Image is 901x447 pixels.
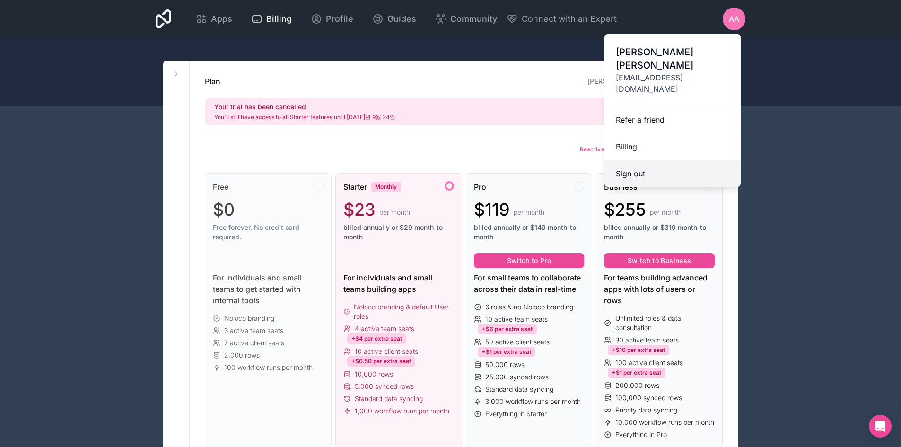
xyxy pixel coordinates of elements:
a: Billing [604,133,741,160]
span: 6 roles & no Noloco branding [485,302,573,312]
span: Everything in Pro [615,430,667,439]
span: Guides [387,12,416,26]
div: +$1 per extra seat [608,368,665,378]
span: 2,000 rows [224,351,260,360]
div: +$10 per extra seat [608,345,669,355]
h1: Plan [205,76,220,87]
span: 10,000 workflow runs per month [615,418,714,427]
span: 1,000 workflow runs per month [355,406,449,416]
span: Noloco branding & default User roles [354,302,454,321]
span: Community [450,12,497,26]
span: Standard data syncing [485,385,553,394]
button: Sign out [604,160,741,187]
span: $255 [604,200,646,219]
span: per month [379,208,410,217]
span: per month [650,208,681,217]
span: 30 active team seats [615,335,679,345]
span: 4 active team seats [355,324,414,333]
div: For small teams to collaborate across their data in real-time [474,272,585,295]
a: Billing [244,9,299,29]
span: Billing [266,12,292,26]
span: Noloco branding [224,314,274,323]
div: For teams building advanced apps with lots of users or rows [604,272,715,306]
span: $23 [343,200,376,219]
span: 10 active team seats [485,315,548,324]
span: 10,000 rows [355,369,393,379]
a: Guides [365,9,424,29]
span: 25,000 synced rows [485,372,549,382]
button: Switch to Business [604,253,715,268]
span: 50,000 rows [485,360,525,369]
h2: Your trial has been cancelled [214,102,395,112]
span: Apps [211,12,232,26]
span: Starter [343,181,367,193]
span: Unlimited roles & data consultation [615,314,715,333]
span: Reactivate plan [580,146,624,153]
span: $119 [474,200,510,219]
span: Free [213,181,228,193]
div: +$1 per extra seat [478,347,535,357]
span: Connect with an Expert [522,12,617,26]
div: +$6 per extra seat [478,324,537,334]
span: Free forever. No credit card required. [213,223,324,242]
span: 10 active client seats [355,347,418,356]
span: billed annually or $149 month-to-month [474,223,585,242]
span: 3,000 workflow runs per month [485,397,581,406]
div: Open Intercom Messenger [869,415,892,438]
span: Pro [474,181,486,193]
span: 3 active team seats [224,326,283,335]
span: [PERSON_NAME] [PERSON_NAME] [616,45,729,72]
span: [EMAIL_ADDRESS][DOMAIN_NAME] [616,72,729,95]
span: billed annually or $29 month-to-month [343,223,454,242]
span: 200,000 rows [615,381,659,390]
span: per month [514,208,544,217]
a: [PERSON_NAME]-workspace [587,77,682,85]
a: Refer a friend [604,106,741,133]
button: Switch to Pro [474,253,585,268]
p: You'll still have access to all Starter features until [DATE]년 9월 24일 [214,114,395,121]
span: Standard data syncing [355,394,423,403]
div: +$0.50 per extra seat [347,356,415,367]
button: Reactivate plan [577,140,642,158]
a: Profile [303,9,361,29]
div: For individuals and small teams to get started with internal tools [213,272,324,306]
span: Everything in Starter [485,409,547,419]
button: Connect with an Expert [507,12,617,26]
span: 100,000 synced rows [615,393,682,403]
span: 100 active client seats [615,358,683,368]
span: 50 active client seats [485,337,550,347]
div: +$4 per extra seat [347,333,406,344]
span: Business [604,181,638,193]
span: Priority data syncing [615,405,677,415]
a: Apps [188,9,240,29]
span: AA [729,13,739,25]
span: Profile [326,12,353,26]
div: Monthly [371,182,401,192]
span: 5,000 synced rows [355,382,414,391]
a: Community [428,9,505,29]
div: For individuals and small teams building apps [343,272,454,295]
span: billed annually or $319 month-to-month [604,223,715,242]
span: 100 workflow runs per month [224,363,313,372]
span: 7 active client seats [224,338,284,348]
span: $0 [213,200,235,219]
